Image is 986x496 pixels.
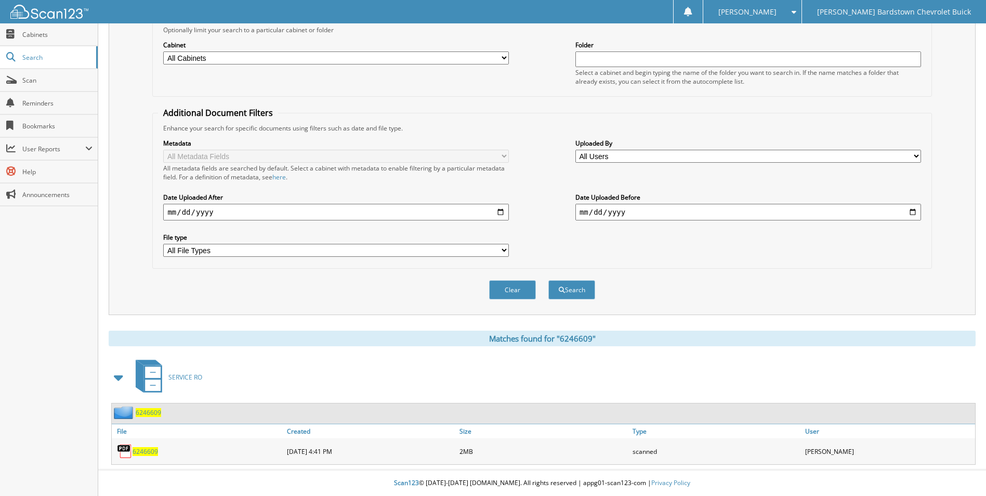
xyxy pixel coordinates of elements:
[163,139,509,148] label: Metadata
[22,76,93,85] span: Scan
[817,9,971,15] span: [PERSON_NAME] Bardstown Chevrolet Buick
[803,441,975,462] div: [PERSON_NAME]
[22,122,93,130] span: Bookmarks
[22,167,93,176] span: Help
[98,471,986,496] div: © [DATE]-[DATE] [DOMAIN_NAME]. All rights reserved | appg01-scan123-com |
[168,373,202,382] span: SERVICE RO
[575,193,921,202] label: Date Uploaded Before
[163,41,509,49] label: Cabinet
[651,478,690,487] a: Privacy Policy
[112,424,284,438] a: File
[284,424,457,438] a: Created
[575,41,921,49] label: Folder
[22,30,93,39] span: Cabinets
[10,5,88,19] img: scan123-logo-white.svg
[22,99,93,108] span: Reminders
[114,406,136,419] img: folder2.png
[22,190,93,199] span: Announcements
[133,447,158,456] a: 6246609
[457,424,629,438] a: Size
[457,441,629,462] div: 2MB
[163,204,509,220] input: start
[630,424,803,438] a: Type
[284,441,457,462] div: [DATE] 4:41 PM
[272,173,286,181] a: here
[548,280,595,299] button: Search
[109,331,976,346] div: Matches found for "6246609"
[575,68,921,86] div: Select a cabinet and begin typing the name of the folder you want to search in. If the name match...
[22,145,85,153] span: User Reports
[158,107,278,119] legend: Additional Document Filters
[136,408,161,417] a: 6246609
[22,53,91,62] span: Search
[718,9,777,15] span: [PERSON_NAME]
[575,204,921,220] input: end
[394,478,419,487] span: Scan123
[575,139,921,148] label: Uploaded By
[163,193,509,202] label: Date Uploaded After
[163,164,509,181] div: All metadata fields are searched by default. Select a cabinet with metadata to enable filtering b...
[117,443,133,459] img: PDF.png
[163,233,509,242] label: File type
[630,441,803,462] div: scanned
[158,124,926,133] div: Enhance your search for specific documents using filters such as date and file type.
[803,424,975,438] a: User
[934,446,986,496] iframe: Chat Widget
[158,25,926,34] div: Optionally limit your search to a particular cabinet or folder
[489,280,536,299] button: Clear
[129,357,202,398] a: SERVICE RO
